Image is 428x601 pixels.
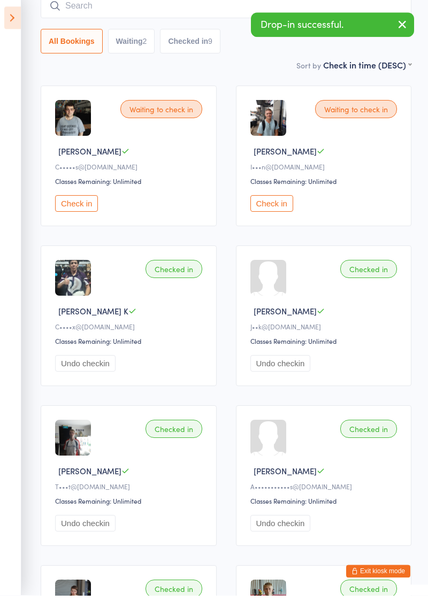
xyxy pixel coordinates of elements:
span: [PERSON_NAME] [254,471,317,482]
button: Undo checkin [55,361,116,377]
button: Checked in9 [160,35,220,59]
div: J••k@[DOMAIN_NAME] [250,328,401,337]
div: Drop-in successful. [251,18,414,43]
span: [PERSON_NAME] [58,471,121,482]
div: Classes Remaining: Unlimited [250,182,401,191]
span: [PERSON_NAME] [254,151,317,163]
img: image1701390554.png [55,106,91,142]
div: Checked in [340,426,397,444]
img: image1757320981.png [55,266,91,302]
button: Undo checkin [55,521,116,537]
div: T•••t@[DOMAIN_NAME] [55,488,205,497]
button: Exit kiosk mode [346,571,410,583]
button: All Bookings [41,35,103,59]
div: Checked in [146,266,202,284]
div: Classes Remaining: Unlimited [55,502,205,511]
span: [PERSON_NAME] [254,311,317,322]
div: Classes Remaining: Unlimited [250,502,401,511]
div: Check in time (DESC) [323,65,411,76]
button: Check in [250,201,293,218]
button: Undo checkin [250,361,311,377]
div: I•••n@[DOMAIN_NAME] [250,168,401,177]
button: Waiting2 [108,35,155,59]
div: Checked in [146,426,202,444]
div: Checked in [340,266,397,284]
div: Classes Remaining: Unlimited [55,342,205,351]
label: Sort by [296,66,321,76]
div: Classes Remaining: Unlimited [250,342,401,351]
div: 2 [143,43,147,51]
div: C•••••s@[DOMAIN_NAME] [55,168,205,177]
div: C••••x@[DOMAIN_NAME] [55,328,205,337]
button: Check in [55,201,98,218]
div: Classes Remaining: Unlimited [55,182,205,191]
span: [PERSON_NAME] [58,151,121,163]
div: 9 [208,43,212,51]
div: Waiting to check in [120,106,202,124]
div: Waiting to check in [315,106,397,124]
button: Undo checkin [250,521,311,537]
span: [PERSON_NAME] K [58,311,128,322]
div: A•••••••••••s@[DOMAIN_NAME] [250,488,401,497]
img: image1745314385.png [55,426,91,461]
img: image1698130582.png [250,106,286,142]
